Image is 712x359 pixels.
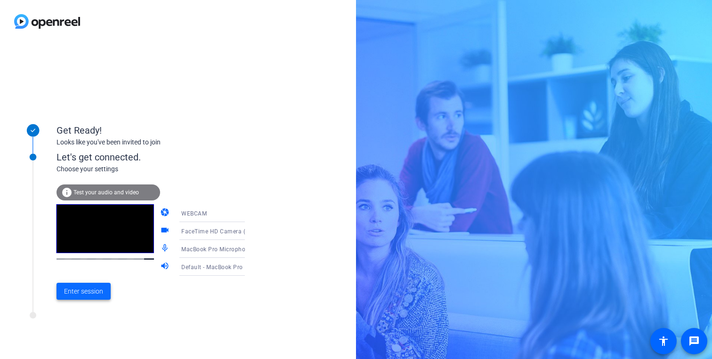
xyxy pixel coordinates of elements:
[181,245,277,253] span: MacBook Pro Microphone (Built-in)
[57,123,245,137] div: Get Ready!
[57,150,264,164] div: Let's get connected.
[57,283,111,300] button: Enter session
[658,335,669,347] mat-icon: accessibility
[57,137,245,147] div: Looks like you've been invited to join
[61,187,73,198] mat-icon: info
[160,207,171,219] mat-icon: camera
[160,225,171,237] mat-icon: videocam
[64,287,103,296] span: Enter session
[160,261,171,272] mat-icon: volume_up
[181,227,278,235] span: FaceTime HD Camera (3A71:F4B5)
[57,164,264,174] div: Choose your settings
[73,189,139,196] span: Test your audio and video
[181,210,207,217] span: WEBCAM
[688,335,700,347] mat-icon: message
[160,243,171,255] mat-icon: mic_none
[181,263,295,271] span: Default - MacBook Pro Speakers (Built-in)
